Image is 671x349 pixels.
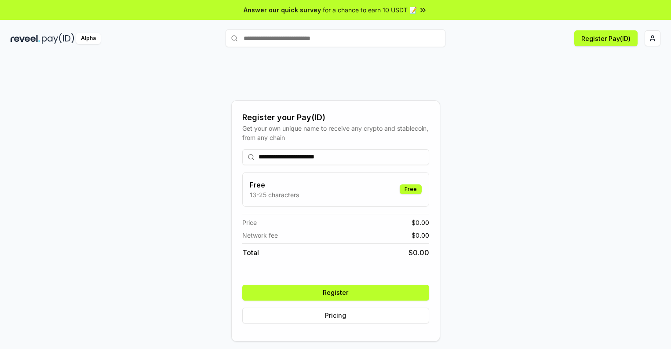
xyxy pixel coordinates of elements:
[400,184,422,194] div: Free
[323,5,417,15] span: for a chance to earn 10 USDT 📝
[242,308,429,323] button: Pricing
[242,247,259,258] span: Total
[412,218,429,227] span: $ 0.00
[244,5,321,15] span: Answer our quick survey
[242,285,429,301] button: Register
[242,111,429,124] div: Register your Pay(ID)
[242,124,429,142] div: Get your own unique name to receive any crypto and stablecoin, from any chain
[76,33,101,44] div: Alpha
[412,231,429,240] span: $ 0.00
[242,218,257,227] span: Price
[250,190,299,199] p: 13-25 characters
[408,247,429,258] span: $ 0.00
[250,180,299,190] h3: Free
[574,30,638,46] button: Register Pay(ID)
[242,231,278,240] span: Network fee
[11,33,40,44] img: reveel_dark
[42,33,74,44] img: pay_id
